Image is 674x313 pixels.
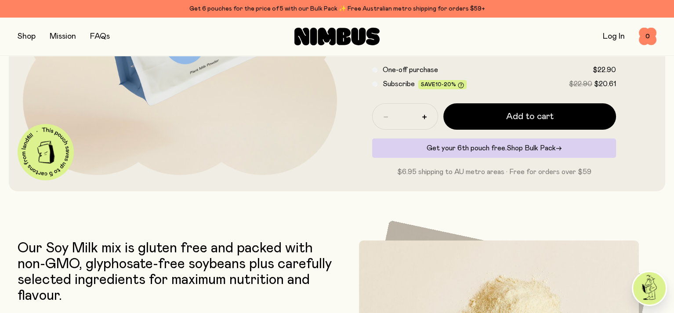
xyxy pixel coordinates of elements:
div: Get 6 pouches for the price of 5 with our Bulk Pack ✨ Free Australian metro shipping for orders $59+ [18,4,656,14]
img: agent [633,272,666,305]
a: Log In [603,33,625,40]
span: Add to cart [506,110,554,123]
p: Our Soy Milk mix is gluten free and packed with non-GMO, glyphosate-free soybeans plus carefully ... [18,240,333,304]
span: 10-20% [435,82,456,87]
div: Get your 6th pouch free. [372,138,616,158]
p: $6.95 shipping to AU metro areas · Free for orders over $59 [372,167,616,177]
span: Subscribe [383,80,415,87]
span: $22.90 [569,80,592,87]
span: $20.61 [594,80,616,87]
a: Mission [50,33,76,40]
button: 0 [639,28,656,45]
button: Add to cart [443,103,616,130]
span: One-off purchase [383,66,438,73]
a: FAQs [90,33,110,40]
span: Save [421,82,464,88]
span: $22.90 [593,66,616,73]
a: Shop Bulk Pack→ [507,145,562,152]
span: Shop Bulk Pack [507,145,556,152]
